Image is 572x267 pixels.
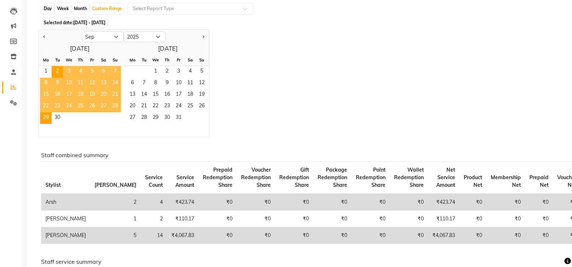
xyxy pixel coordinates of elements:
span: 5 [196,66,208,78]
div: Tuesday, September 23, 2025 [52,101,63,112]
div: Tuesday, October 21, 2025 [138,101,150,112]
span: 16 [161,89,173,101]
span: 24 [173,101,184,112]
td: ₹0 [275,211,313,227]
div: Thursday, October 2, 2025 [161,66,173,78]
td: [PERSON_NAME] [41,211,90,227]
div: Sa [98,54,109,66]
span: 15 [40,89,52,101]
span: Gift Redemption Share [279,167,309,188]
td: ₹0 [390,227,428,244]
div: Thursday, October 30, 2025 [161,112,173,124]
div: Su [109,54,121,66]
td: ₹0 [486,211,525,227]
span: 18 [75,89,86,101]
span: 12 [86,78,98,89]
span: 11 [184,78,196,89]
span: Service Count [145,174,163,188]
span: 30 [161,112,173,124]
span: 13 [98,78,109,89]
span: 30 [52,112,63,124]
div: Wednesday, September 3, 2025 [63,66,75,78]
span: 11 [75,78,86,89]
div: Wednesday, September 24, 2025 [63,101,75,112]
span: Prepaid Redemption Share [203,167,232,188]
div: Sunday, October 19, 2025 [196,89,208,101]
h6: Staff combined summary [41,152,556,159]
div: Saturday, September 6, 2025 [98,66,109,78]
span: 2 [52,66,63,78]
span: 10 [63,78,75,89]
span: Voucher Redemption Share [241,167,271,188]
td: ₹423.74 [428,194,459,211]
div: Monday, September 22, 2025 [40,101,52,112]
td: ₹0 [237,227,275,244]
div: Su [196,54,208,66]
div: Sa [184,54,196,66]
div: Wednesday, October 15, 2025 [150,89,161,101]
div: Friday, October 3, 2025 [173,66,184,78]
span: 3 [63,66,75,78]
span: 27 [127,112,138,124]
span: 29 [40,112,52,124]
span: 13 [127,89,138,101]
div: Saturday, October 4, 2025 [184,66,196,78]
td: 4 [141,194,167,211]
span: 22 [40,101,52,112]
button: Next month [200,31,206,43]
td: ₹0 [275,227,313,244]
span: [PERSON_NAME] [95,182,136,188]
span: 29 [150,112,161,124]
div: Sunday, September 28, 2025 [109,101,121,112]
span: 6 [98,66,109,78]
div: Sunday, October 5, 2025 [196,66,208,78]
td: ₹0 [525,227,553,244]
span: 14 [109,78,121,89]
div: Sunday, October 26, 2025 [196,101,208,112]
td: [PERSON_NAME] [41,227,90,244]
span: 4 [184,66,196,78]
h6: Staff service summary [41,258,556,265]
div: Tuesday, September 2, 2025 [52,66,63,78]
div: Tu [52,54,63,66]
span: Selected date: [42,18,107,27]
td: ₹0 [390,194,428,211]
div: Friday, October 31, 2025 [173,112,184,124]
span: 18 [184,89,196,101]
span: 3 [173,66,184,78]
span: 22 [150,101,161,112]
span: 24 [63,101,75,112]
td: 14 [141,227,167,244]
div: Monday, October 6, 2025 [127,78,138,89]
span: Package Redemption Share [318,167,347,188]
td: 2 [90,194,141,211]
span: 26 [86,101,98,112]
div: Saturday, October 18, 2025 [184,89,196,101]
div: Wednesday, September 10, 2025 [63,78,75,89]
div: Week [55,4,71,14]
span: 28 [138,112,150,124]
div: Sunday, September 21, 2025 [109,89,121,101]
select: Select month [82,31,124,42]
div: Fr [86,54,98,66]
span: Point Redemption Share [356,167,385,188]
div: Wednesday, October 1, 2025 [150,66,161,78]
div: Friday, October 17, 2025 [173,89,184,101]
div: Th [161,54,173,66]
div: Saturday, September 27, 2025 [98,101,109,112]
div: Month [72,4,89,14]
td: ₹0 [390,211,428,227]
td: ₹110.17 [167,211,198,227]
span: Stylist [45,182,61,188]
span: 5 [86,66,98,78]
div: Fr [173,54,184,66]
td: 2 [141,211,167,227]
span: 9 [161,78,173,89]
span: Membership Net [491,174,521,188]
td: ₹0 [237,194,275,211]
td: ₹0 [525,211,553,227]
td: ₹0 [352,194,390,211]
td: ₹0 [275,194,313,211]
td: ₹0 [459,227,486,244]
span: 28 [109,101,121,112]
